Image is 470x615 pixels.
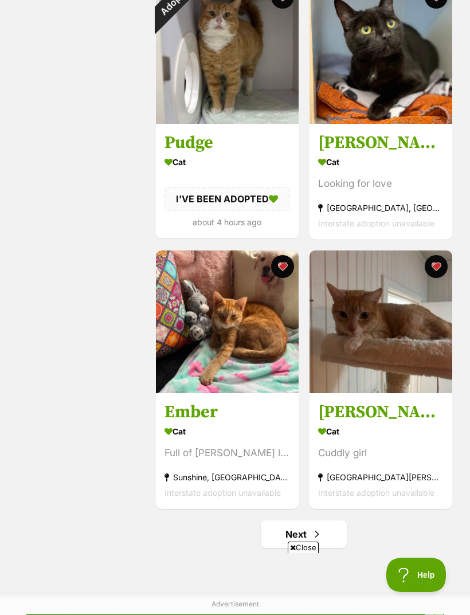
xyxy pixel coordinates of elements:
h3: [PERSON_NAME] meet me at [GEOGRAPHIC_DATA] on Nepean hwy [318,401,444,423]
a: Adopted [156,115,299,126]
div: [GEOGRAPHIC_DATA][PERSON_NAME][GEOGRAPHIC_DATA] [318,469,444,485]
div: [GEOGRAPHIC_DATA], [GEOGRAPHIC_DATA] [318,200,444,216]
div: Cat [164,154,290,170]
span: Interstate adoption unavailable [164,488,281,498]
h3: Ember [164,401,290,423]
div: Looking for love [318,176,444,191]
div: Full of [PERSON_NAME] love [164,445,290,461]
a: [PERSON_NAME] Cat Looking for love [GEOGRAPHIC_DATA], [GEOGRAPHIC_DATA] Interstate adoption unava... [310,123,452,240]
h3: Pudge [164,132,290,154]
div: Cat [318,154,444,170]
nav: Pagination [155,520,453,548]
div: Cat [318,423,444,440]
a: Next page [261,520,347,548]
a: Pudge Cat I'VE BEEN ADOPTED about 4 hours ago favourite [156,123,299,238]
span: Close [288,542,319,553]
iframe: Help Scout Beacon - Open [386,558,447,592]
button: favourite [424,255,447,278]
span: Interstate adoption unavailable [318,488,434,498]
iframe: Advertisement [26,558,444,609]
a: [PERSON_NAME] meet me at [GEOGRAPHIC_DATA] on Nepean hwy Cat Cuddly girl [GEOGRAPHIC_DATA][PERSON... [310,393,452,509]
div: about 4 hours ago [164,215,290,230]
button: favourite [271,255,294,278]
img: Ember [156,250,299,393]
a: Ember Cat Full of [PERSON_NAME] love Sunshine, [GEOGRAPHIC_DATA] Interstate adoption unavailable ... [156,393,299,509]
div: Cuddly girl [318,445,444,461]
span: Interstate adoption unavailable [318,218,434,228]
img: Bella meet me at Petstock Mornington on Nepean hwy [310,250,452,393]
h3: [PERSON_NAME] [318,132,444,154]
div: Sunshine, [GEOGRAPHIC_DATA] [164,469,290,485]
div: Cat [164,423,290,440]
div: I'VE BEEN ADOPTED [164,187,290,211]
